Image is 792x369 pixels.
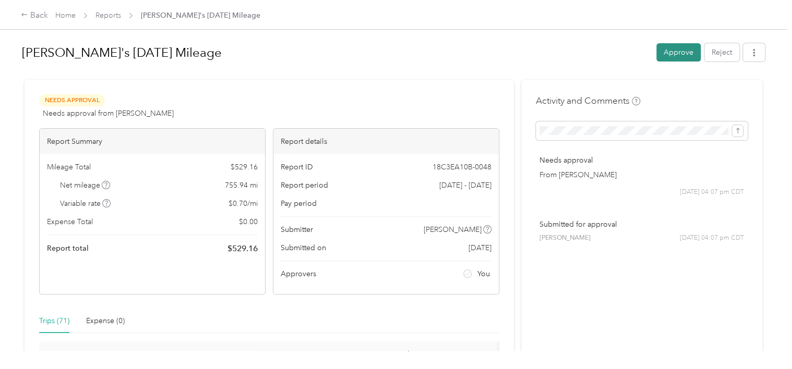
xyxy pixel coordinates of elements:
span: Submitted on [281,242,326,253]
div: Report details [273,129,499,154]
span: Report total [47,243,89,254]
span: Approvers [281,268,316,279]
span: $ 0.00 [239,216,258,227]
span: [PERSON_NAME] [539,233,591,243]
span: Report period [281,180,328,191]
span: Gross Miles [64,350,103,367]
span: [DATE] [469,242,491,253]
span: Pay period [281,198,317,209]
span: [DATE] 04:07 pm CDT [680,188,744,197]
button: Approve [656,43,701,62]
span: Needs approval from [PERSON_NAME] [43,108,174,119]
a: Reports [95,11,121,20]
span: [DATE] 04:07 pm CDT [680,233,744,243]
span: [PERSON_NAME] [424,224,482,235]
span: Submitter [281,224,313,235]
span: Needs Approval [39,94,105,106]
a: Home [55,11,76,20]
h1: Maria's August 2025 Mileage [22,40,649,65]
span: Expense Total [47,216,93,227]
iframe: Everlance-gr Chat Button Frame [734,311,792,369]
div: Expense (0) [86,315,125,327]
span: Mileage Total [47,162,91,173]
span: $ 0.70 / mi [229,198,258,209]
span: 755.94 mi [225,180,258,191]
span: Net mileage [60,180,111,191]
span: Track Method [394,350,437,367]
span: You [477,268,490,279]
span: Variable rate [60,198,111,209]
span: $ 529.16 [227,242,258,255]
p: From [PERSON_NAME] [539,169,744,180]
span: [DATE] - [DATE] [439,180,491,191]
div: Report Summary [40,129,265,154]
p: Submitted for approval [539,219,744,230]
span: Report ID [281,162,313,173]
p: Needs approval [539,155,744,166]
span: 18C3EA10B-0048 [433,162,491,173]
h4: Activity and Comments [536,94,640,107]
span: [PERSON_NAME]'s [DATE] Mileage [141,10,260,21]
div: Trips (71) [39,315,69,327]
span: $ 529.16 [231,162,258,173]
button: Reject [704,43,739,62]
div: Back [21,9,48,22]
